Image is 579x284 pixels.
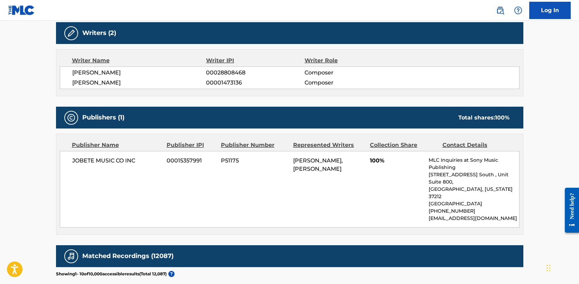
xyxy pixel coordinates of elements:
img: help [514,6,522,15]
a: Public Search [493,3,507,17]
span: 00028808468 [206,69,304,77]
div: Drag [547,258,551,278]
div: Total shares: [458,114,510,122]
div: Publisher IPI [167,141,216,149]
span: JOBETE MUSIC CO INC [72,157,162,165]
p: [PHONE_NUMBER] [429,207,519,215]
img: Writers [67,29,75,37]
div: Collection Share [370,141,437,149]
p: Showing 1 - 10 of 10,000 accessible results (Total 12,087 ) [56,271,167,277]
img: search [496,6,504,15]
span: 100 % [495,114,510,121]
span: 00001473136 [206,79,304,87]
div: Writer Role [305,56,394,65]
div: Contact Details [442,141,510,149]
span: Composer [305,69,394,77]
img: MLC Logo [8,5,35,15]
h5: Writers (2) [82,29,116,37]
img: Publishers [67,114,75,122]
h5: Publishers (1) [82,114,124,122]
div: Publisher Name [72,141,161,149]
div: Publisher Number [221,141,288,149]
div: Help [511,3,525,17]
p: [EMAIL_ADDRESS][DOMAIN_NAME] [429,215,519,222]
span: 00015357991 [167,157,216,165]
iframe: Chat Widget [544,251,579,284]
span: Composer [305,79,394,87]
span: [PERSON_NAME] [72,69,206,77]
h5: Matched Recordings (12087) [82,252,174,260]
p: [GEOGRAPHIC_DATA] [429,200,519,207]
div: Writer Name [72,56,206,65]
span: [PERSON_NAME], [PERSON_NAME] [293,157,343,172]
span: ? [168,271,175,277]
p: MLC Inquiries at Sony Music Publishing [429,157,519,171]
div: Represented Writers [293,141,365,149]
a: Log In [529,2,571,19]
div: Writer IPI [206,56,305,65]
img: Matched Recordings [67,252,75,260]
p: [GEOGRAPHIC_DATA], [US_STATE] 37212 [429,186,519,200]
span: [PERSON_NAME] [72,79,206,87]
iframe: Resource Center [560,183,579,238]
span: 100% [370,157,423,165]
span: P51175 [221,157,288,165]
p: [STREET_ADDRESS] South , Unit Suite 800, [429,171,519,186]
